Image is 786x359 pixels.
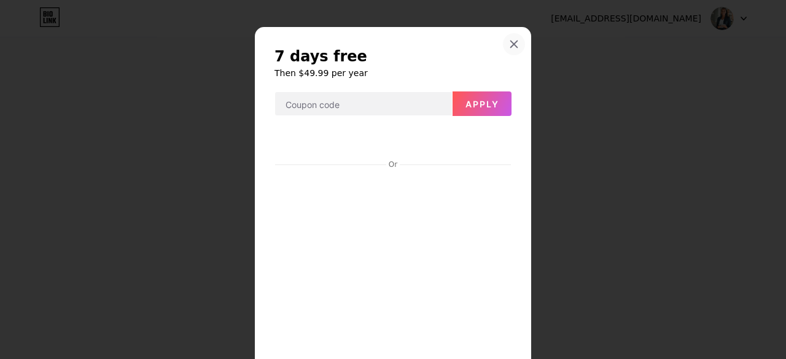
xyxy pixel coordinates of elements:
[453,91,512,116] button: Apply
[275,126,511,156] iframe: Secure payment button frame
[465,99,499,109] span: Apply
[386,160,400,169] div: Or
[274,47,367,66] span: 7 days free
[275,92,452,117] input: Coupon code
[274,67,512,79] h6: Then $49.99 per year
